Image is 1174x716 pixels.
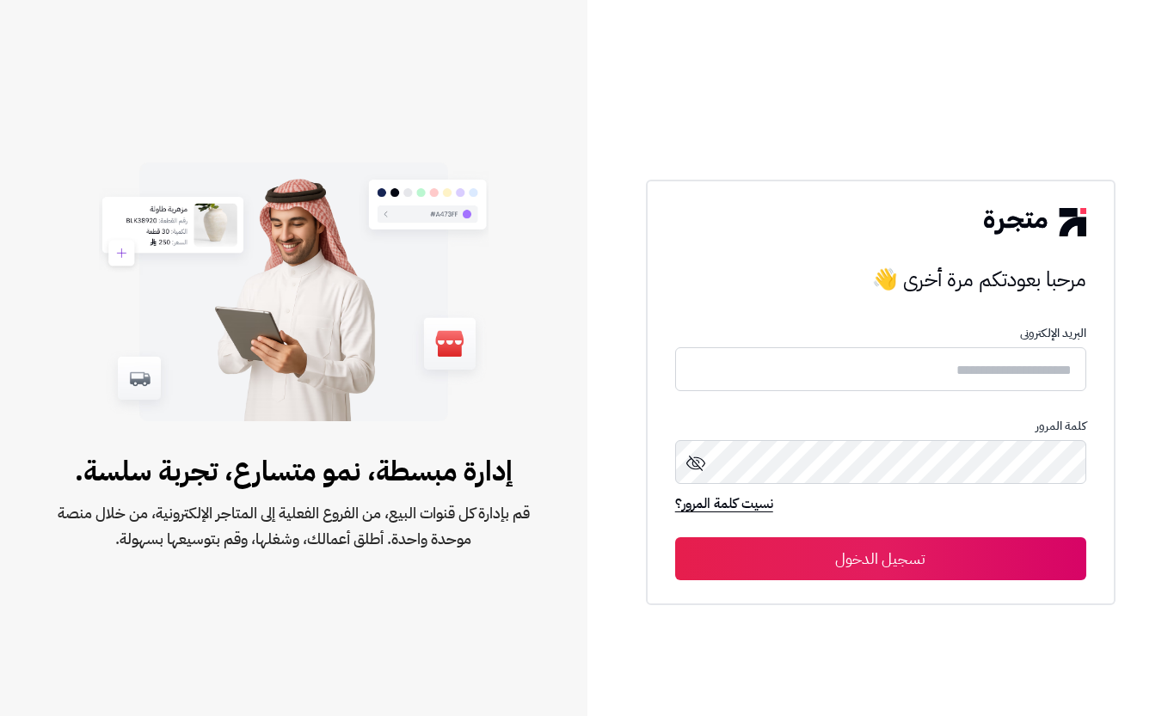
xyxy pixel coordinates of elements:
[675,537,1086,580] button: تسجيل الدخول
[675,262,1086,297] h3: مرحبا بعودتكم مرة أخرى 👋
[55,450,532,492] span: إدارة مبسطة، نمو متسارع، تجربة سلسة.
[675,493,773,517] a: نسيت كلمة المرور؟
[675,419,1086,433] p: كلمة المرور
[675,327,1086,340] p: البريد الإلكترونى
[55,500,532,552] span: قم بإدارة كل قنوات البيع، من الفروع الفعلية إلى المتاجر الإلكترونية، من خلال منصة موحدة واحدة. أط...
[984,208,1085,236] img: logo-2.png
